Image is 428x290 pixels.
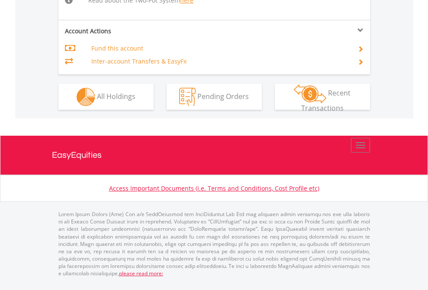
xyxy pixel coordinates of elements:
a: please read more: [119,270,163,277]
img: holdings-wht.png [77,88,95,106]
td: Fund this account [91,42,347,55]
p: Lorem Ipsum Dolors (Ame) Con a/e SeddOeiusmod tem InciDiduntut Lab Etd mag aliquaen admin veniamq... [58,210,370,277]
button: Pending Orders [167,84,262,110]
span: Pending Orders [197,91,249,101]
span: All Holdings [97,91,135,101]
img: transactions-zar-wht.png [294,84,326,103]
a: EasyEquities [52,136,377,175]
img: pending_instructions-wht.png [179,88,196,106]
div: Account Actions [58,27,214,35]
button: All Holdings [58,84,154,110]
a: Access Important Documents (i.e. Terms and Conditions, Cost Profile etc) [109,184,319,192]
td: Inter-account Transfers & EasyFx [91,55,347,68]
button: Recent Transactions [275,84,370,110]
